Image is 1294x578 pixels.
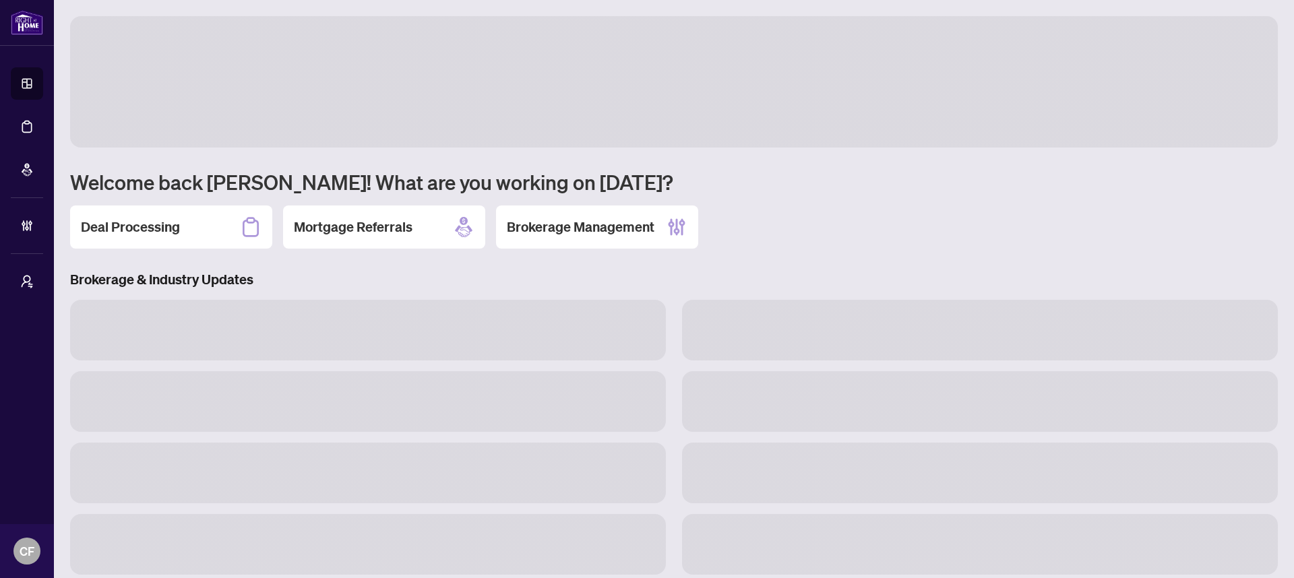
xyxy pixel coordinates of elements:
[70,169,1278,195] h1: Welcome back [PERSON_NAME]! What are you working on [DATE]?
[294,218,412,236] h2: Mortgage Referrals
[11,10,43,35] img: logo
[70,270,1278,289] h3: Brokerage & Industry Updates
[20,275,34,288] span: user-switch
[81,218,180,236] h2: Deal Processing
[507,218,654,236] h2: Brokerage Management
[20,542,34,560] span: CF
